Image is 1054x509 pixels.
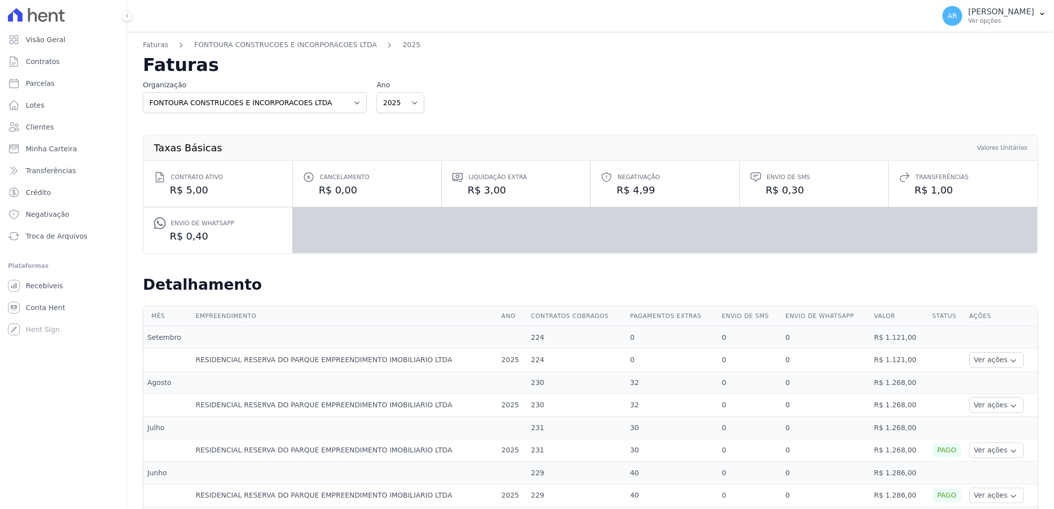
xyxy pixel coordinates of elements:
a: Minha Carteira [4,139,123,159]
td: 0 [782,439,870,462]
td: 0 [718,417,781,439]
td: R$ 1.268,00 [870,372,928,394]
th: Ações [965,306,1038,326]
a: Troca de Arquivos [4,226,123,246]
label: Ano [377,80,424,90]
span: Clientes [26,122,54,132]
span: Envio de SMS [767,172,810,182]
td: R$ 1.268,00 [870,394,928,417]
td: Setembro [143,326,192,349]
p: Ver opções [968,17,1034,25]
th: Mês [143,306,192,326]
td: RESIDENCIAL RESERVA DO PARQUE EMPREENDIMENTO IMOBILIARIO LTDA [192,439,497,462]
a: Negativação [4,204,123,224]
td: 0 [782,417,870,439]
td: 30 [626,417,718,439]
td: Junho [143,462,192,484]
th: Valores Unitários [977,143,1028,152]
th: Empreendimento [192,306,497,326]
span: Liquidação extra [468,172,527,182]
td: 0 [718,349,781,372]
a: Recebíveis [4,276,123,296]
button: AR [PERSON_NAME] Ver opções [934,2,1054,30]
span: Contrato ativo [171,172,223,182]
nav: Breadcrumb [143,40,1038,56]
th: Contratos cobrados [527,306,626,326]
a: Conta Hent [4,298,123,318]
td: 2025 [497,439,527,462]
dd: R$ 3,00 [452,183,580,197]
p: [PERSON_NAME] [968,7,1034,17]
a: Transferências [4,161,123,181]
td: 40 [626,484,718,507]
td: R$ 1.268,00 [870,439,928,462]
span: Transferências [26,166,76,176]
td: 0 [718,439,781,462]
td: 32 [626,394,718,417]
td: R$ 1.121,00 [870,326,928,349]
span: Envio de Whatsapp [171,218,234,228]
label: Organização [143,80,367,90]
a: 2025 [402,40,420,50]
div: Pago [932,443,962,457]
a: Contratos [4,52,123,71]
dd: R$ 0,00 [303,183,431,197]
td: R$ 1.286,00 [870,462,928,484]
a: FONTOURA CONSTRUCOES E INCORPORACOES LTDA [194,40,377,50]
span: Negativação [617,172,659,182]
button: Ver ações [969,397,1024,413]
td: 0 [718,326,781,349]
td: 229 [527,462,626,484]
h2: Faturas [143,56,1038,74]
span: Transferências [916,172,969,182]
td: 40 [626,462,718,484]
td: RESIDENCIAL RESERVA DO PARQUE EMPREENDIMENTO IMOBILIARIO LTDA [192,394,497,417]
button: Ver ações [969,488,1024,503]
th: Envio de SMS [718,306,781,326]
td: 231 [527,439,626,462]
td: 229 [527,484,626,507]
td: 2025 [497,394,527,417]
span: Contratos [26,57,60,66]
span: Parcelas [26,78,55,88]
td: R$ 1.286,00 [870,484,928,507]
td: 0 [626,349,718,372]
td: 0 [782,326,870,349]
td: RESIDENCIAL RESERVA DO PARQUE EMPREENDIMENTO IMOBILIARIO LTDA [192,349,497,372]
th: Status [928,306,966,326]
span: Lotes [26,100,45,110]
td: 231 [527,417,626,439]
td: 30 [626,439,718,462]
dd: R$ 5,00 [154,183,282,197]
td: RESIDENCIAL RESERVA DO PARQUE EMPREENDIMENTO IMOBILIARIO LTDA [192,484,497,507]
th: Pagamentos extras [626,306,718,326]
td: 2025 [497,349,527,372]
td: 0 [782,372,870,394]
td: 230 [527,372,626,394]
span: Recebíveis [26,281,63,291]
th: Ano [497,306,527,326]
span: Conta Hent [26,303,65,313]
a: Clientes [4,117,123,137]
dd: R$ 1,00 [899,183,1027,197]
dd: R$ 4,99 [600,183,729,197]
td: 0 [718,394,781,417]
td: 2025 [497,484,527,507]
td: R$ 1.121,00 [870,349,928,372]
span: Cancelamento [320,172,369,182]
td: Julho [143,417,192,439]
th: Valor [870,306,928,326]
td: 0 [782,349,870,372]
span: Negativação [26,209,69,219]
td: R$ 1.268,00 [870,417,928,439]
a: Lotes [4,95,123,115]
dd: R$ 0,30 [750,183,878,197]
th: Envio de Whatsapp [782,306,870,326]
td: 0 [718,462,781,484]
td: 0 [782,462,870,484]
div: Plataformas [8,260,119,272]
a: Parcelas [4,73,123,93]
td: 0 [782,394,870,417]
td: 0 [782,484,870,507]
span: Minha Carteira [26,144,77,154]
